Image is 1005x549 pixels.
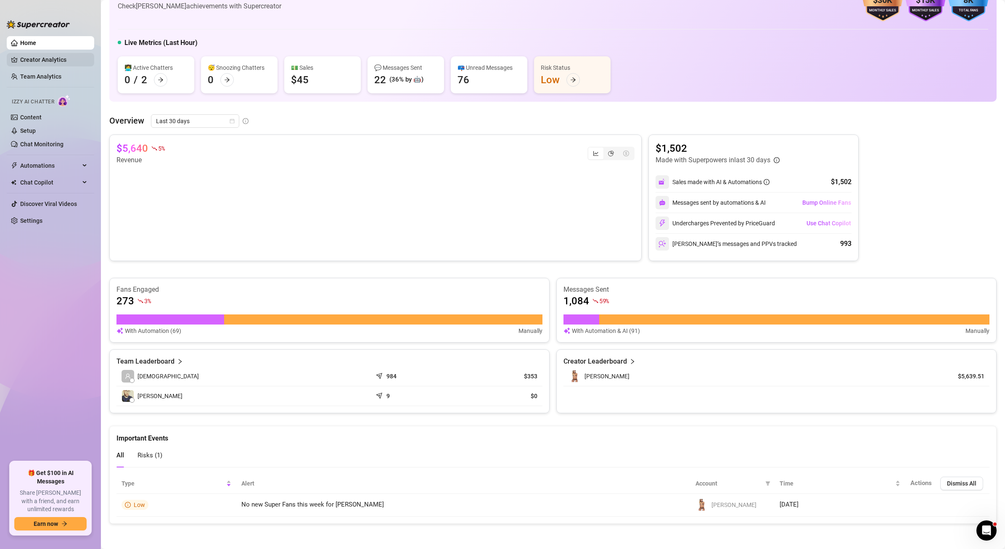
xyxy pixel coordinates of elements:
[656,142,780,155] article: $1,502
[570,77,576,83] span: arrow-right
[656,155,770,165] article: Made with Superpowers in last 30 days
[20,159,80,172] span: Automations
[116,426,989,443] div: Important Events
[374,63,437,72] div: 💬 Messages Sent
[584,373,629,380] span: [PERSON_NAME]
[138,451,162,459] span: Risks ( 1 )
[711,501,756,508] span: [PERSON_NAME]
[138,372,199,381] span: [DEMOGRAPHIC_DATA]
[386,372,397,380] article: 984
[12,98,54,106] span: Izzy AI Chatter
[765,481,770,486] span: filter
[7,20,70,29] img: logo-BBDzfeDw.svg
[116,142,148,155] article: $5,640
[802,196,852,209] button: Bump Online Fans
[116,451,124,459] span: All
[563,356,627,367] article: Creator Leaderboard
[572,326,640,335] article: With Automation & AI (91)
[462,392,537,400] article: $0
[775,473,905,494] th: Time
[20,53,87,66] a: Creator Analytics
[949,8,988,13] div: Total Fans
[806,216,852,230] button: Use Chat Copilot
[236,473,690,494] th: Alert
[563,294,589,308] article: 1,084
[802,199,851,206] span: Bump Online Fans
[11,179,16,185] img: Chat Copilot
[116,356,175,367] article: Team Leaderboard
[61,521,67,527] span: arrow-right
[158,144,164,152] span: 5 %
[840,239,852,249] div: 993
[774,157,780,163] span: info-circle
[807,220,851,227] span: Use Chat Copilot
[158,77,164,83] span: arrow-right
[11,162,18,169] span: thunderbolt
[34,520,58,527] span: Earn now
[696,479,762,488] span: Account
[623,150,629,156] span: dollar-circle
[518,326,542,335] article: Manually
[20,141,63,148] a: Chat Monitoring
[124,73,130,87] div: 0
[656,237,797,251] div: [PERSON_NAME]’s messages and PPVs tracked
[541,63,604,72] div: Risk Status
[20,127,36,134] a: Setup
[587,147,635,160] div: segmented control
[659,199,666,206] img: svg%3e
[141,73,147,87] div: 2
[764,477,772,490] span: filter
[563,326,570,335] img: svg%3e
[656,196,766,209] div: Messages sent by automations & AI
[20,176,80,189] span: Chat Copilot
[14,489,87,514] span: Share [PERSON_NAME] with a friend, and earn unlimited rewards
[764,179,770,185] span: info-circle
[659,178,666,186] img: svg%3e
[230,119,235,124] span: calendar
[672,177,770,187] div: Sales made with AI & Automations
[906,8,945,13] div: Monthly Sales
[376,391,384,399] span: send
[243,118,249,124] span: info-circle
[940,477,983,490] button: Dismiss All
[20,73,61,80] a: Team Analytics
[780,501,799,508] span: [DATE]
[593,150,599,156] span: line-chart
[125,502,131,508] span: info-circle
[177,356,183,367] span: right
[462,372,537,380] article: $353
[831,177,852,187] div: $1,502
[656,216,775,230] div: Undercharges Prevented by PriceGuard
[144,297,151,305] span: 3 %
[116,473,236,494] th: Type
[138,391,182,401] span: [PERSON_NAME]
[151,145,157,151] span: fall
[134,501,145,508] span: Low
[124,38,198,48] h5: Live Metrics (Last Hour)
[376,371,384,379] span: send
[608,150,614,156] span: pie-chart
[138,298,143,304] span: fall
[122,479,225,488] span: Type
[389,75,423,85] div: (36% by 🤖)
[116,294,134,308] article: 273
[863,8,902,13] div: Monthly Sales
[125,326,181,335] article: With Automation (69)
[116,285,542,294] article: Fans Engaged
[122,390,134,402] img: Alexandre Nicol…
[58,95,71,107] img: AI Chatter
[976,520,997,541] iframe: Intercom live chat
[124,63,188,72] div: 👩‍💻 Active Chatters
[156,115,234,127] span: Last 30 days
[374,73,386,87] div: 22
[224,77,230,83] span: arrow-right
[659,219,666,227] img: svg%3e
[109,114,144,127] article: Overview
[386,392,390,400] article: 9
[20,114,42,121] a: Content
[20,40,36,46] a: Home
[569,370,581,382] img: Tiffany
[208,73,214,87] div: 0
[125,373,131,379] span: user
[116,326,123,335] img: svg%3e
